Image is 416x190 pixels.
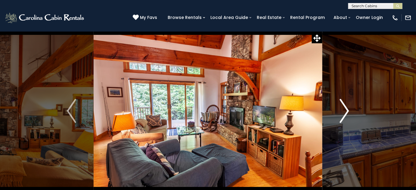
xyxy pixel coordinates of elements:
img: phone-regular-white.png [392,14,399,21]
img: White-1-2.png [5,12,86,24]
a: Rental Program [287,13,328,22]
a: Real Estate [254,13,284,22]
a: My Favs [133,14,159,21]
a: Local Area Guide [207,13,251,22]
a: Browse Rentals [165,13,205,22]
img: mail-regular-white.png [405,14,411,21]
img: arrow [67,99,76,123]
span: My Favs [140,14,157,21]
a: Owner Login [353,13,386,22]
a: About [331,13,350,22]
img: arrow [340,99,349,123]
